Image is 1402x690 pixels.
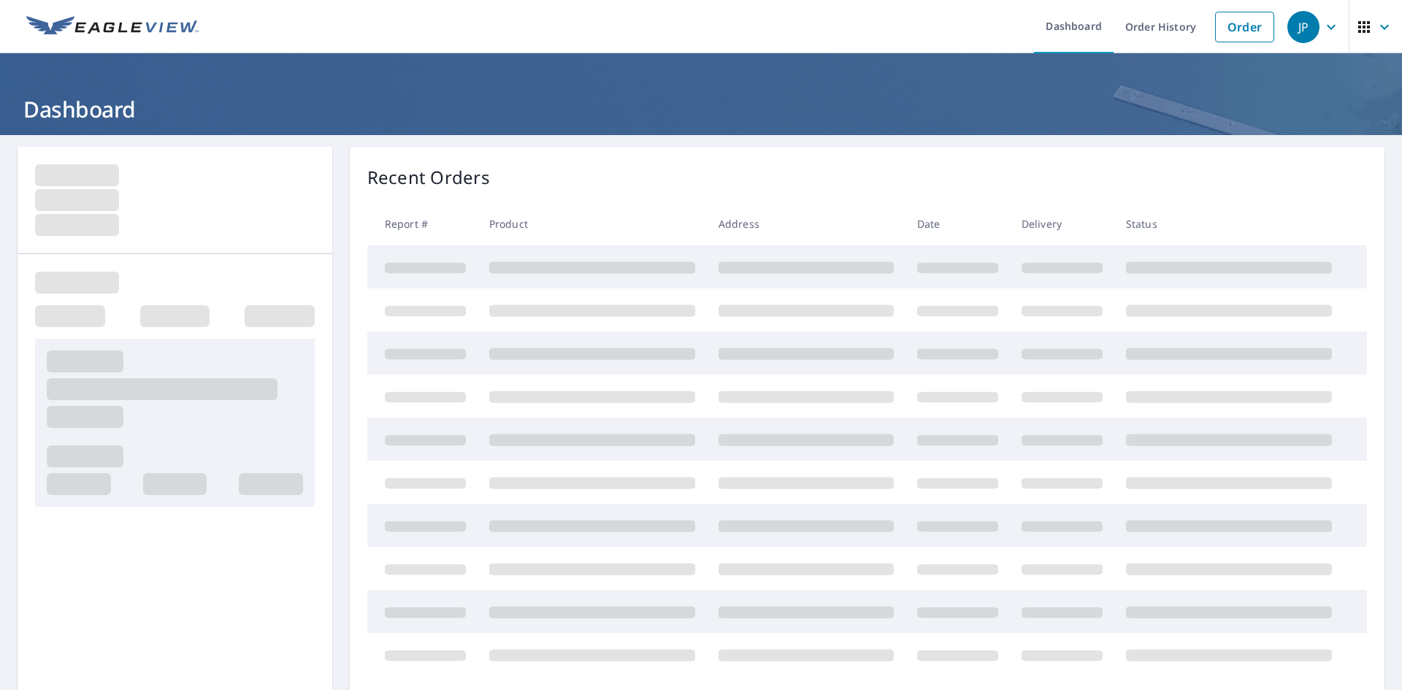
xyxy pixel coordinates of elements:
p: Recent Orders [367,164,490,191]
th: Report # [367,202,478,245]
th: Address [707,202,905,245]
div: JP [1287,11,1319,43]
th: Delivery [1010,202,1114,245]
img: EV Logo [26,16,199,38]
h1: Dashboard [18,94,1384,124]
a: Order [1215,12,1274,42]
th: Status [1114,202,1344,245]
th: Date [905,202,1010,245]
th: Product [478,202,707,245]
